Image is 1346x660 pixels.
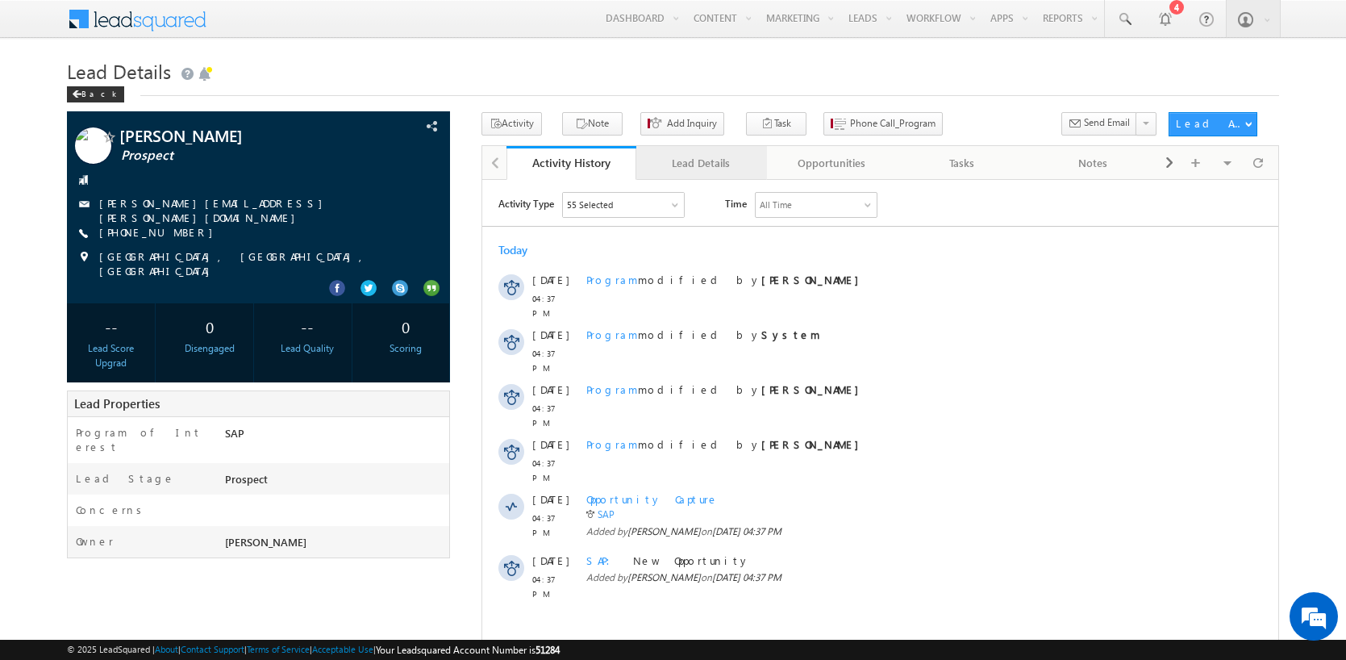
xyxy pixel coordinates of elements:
strong: [PERSON_NAME] [279,257,385,271]
strong: System [279,148,338,161]
a: SAP [115,328,132,340]
a: Acceptable Use [312,644,373,654]
span: Your Leadsquared Account Number is [376,644,560,656]
span: [PERSON_NAME] [145,345,219,357]
div: 55 Selected [85,18,131,32]
button: Task [746,112,806,136]
span: modified by [104,203,385,217]
span: 04:37 PM [50,331,98,360]
span: 04:37 PM [50,392,98,421]
div: Back [67,86,124,102]
span: 51284 [535,644,560,656]
span: [DATE] [50,93,86,107]
div: Lead Details [649,153,752,173]
span: [GEOGRAPHIC_DATA], [GEOGRAPHIC_DATA], [GEOGRAPHIC_DATA] [99,249,411,278]
span: modified by [104,257,385,272]
span: [DATE] 04:37 PM [230,345,299,357]
span: Program [104,257,156,271]
a: Notes [1028,146,1159,180]
div: -- [268,311,348,341]
a: Contact Support [181,644,244,654]
span: 04:37 PM [50,276,98,305]
div: Prospect [221,471,450,494]
div: Disengaged [169,341,249,356]
span: Time [243,12,265,36]
strong: [PERSON_NAME] [279,93,385,107]
span: Phone Call_Program [850,116,936,131]
div: All Time [277,18,310,32]
span: New Opportunity [151,374,268,387]
button: Activity [481,112,542,136]
span: Add Inquiry [667,116,717,131]
a: Opportunities [767,146,898,180]
span: [DATE] [50,203,86,217]
span: Activity Type [16,12,72,36]
a: Terms of Service [247,644,310,654]
strong: [PERSON_NAME] [279,203,385,216]
span: Program [104,148,156,161]
a: Back [67,86,132,99]
div: Notes [1041,153,1144,173]
span: SAP [104,374,138,387]
div: Tasks [911,153,1014,173]
a: Lead Details [636,146,767,180]
span: [PERSON_NAME] [225,535,306,549]
span: [DATE] [50,148,86,162]
div: 0 [366,311,446,341]
span: 04:37 PM [50,221,98,250]
span: Program [104,93,156,107]
span: [PERSON_NAME] [145,391,219,403]
div: Sales Activity,Program,Email Bounced,Email Link Clicked,Email Marked Spam & 50 more.. [81,13,202,37]
span: 04:37 PM [50,166,98,195]
label: Concerns [76,503,148,517]
div: Lead Actions [1176,116,1244,131]
div: 0 [169,311,249,341]
span: [DATE] [50,374,86,388]
span: Program [104,203,156,216]
button: Note [562,112,623,136]
a: [PERSON_NAME][EMAIL_ADDRESS][PERSON_NAME][DOMAIN_NAME] [99,196,331,224]
span: [PERSON_NAME] [119,127,358,144]
label: Owner [76,534,114,549]
div: Scoring [366,341,446,356]
button: Phone Call_Program [823,112,943,136]
a: Activity History [506,146,637,180]
button: Lead Actions [1169,112,1257,136]
img: Profile photo [75,127,111,169]
div: Lead Quality [268,341,348,356]
span: Lead Properties [74,395,160,411]
button: Send Email [1061,112,1137,136]
a: Tasks [898,146,1028,180]
div: Lead Score Upgrad [71,341,151,370]
span: Prospect [121,148,360,164]
span: Send Email [1084,115,1130,130]
span: Lead Details [67,58,171,84]
span: Opportunity Capture [104,312,236,326]
span: [PHONE_NUMBER] [99,225,221,241]
label: Program of Interest [76,425,206,454]
span: Added by on [104,391,689,405]
div: Today [16,63,69,77]
span: 04:37 PM [50,111,98,140]
span: [DATE] [50,312,86,327]
span: © 2025 LeadSquared | | | | | [67,642,560,658]
span: [DATE] 04:37 PM [230,391,299,403]
span: [DATE] [50,257,86,272]
a: About [155,644,178,654]
button: Add Inquiry [640,112,724,136]
label: Lead Stage [76,471,175,486]
span: modified by [104,93,385,107]
div: Activity History [519,155,625,170]
div: SAP [221,425,450,448]
div: Opportunities [780,153,883,173]
div: -- [71,311,151,341]
span: modified by [104,148,338,162]
span: Added by on [104,345,689,359]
